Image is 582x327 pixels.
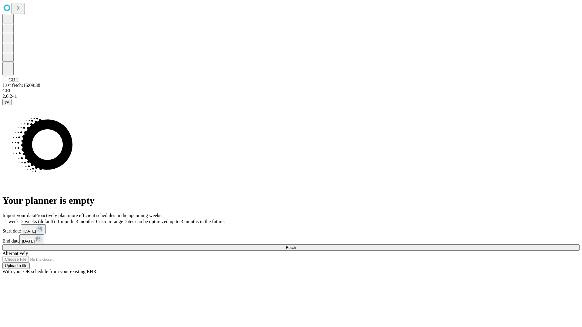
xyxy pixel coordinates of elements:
[5,100,9,104] span: @
[2,195,580,206] h1: Your planner is empty
[8,77,19,82] span: GBH
[21,224,46,234] button: [DATE]
[96,219,123,224] span: Custom range
[2,99,12,105] button: @
[2,83,40,88] span: Last fetch: 16:09:38
[2,213,35,218] span: Import your data
[35,213,162,218] span: Proactively plan more efficient schedules in the upcoming weeks.
[2,234,580,244] div: End date
[2,94,580,99] div: 2.0.241
[2,269,96,274] span: With your OR schedule from your existing EHR
[2,244,580,251] button: Fetch
[123,219,225,224] span: Dates can be optimized up to 3 months in the future.
[5,219,19,224] span: 1 week
[19,234,44,244] button: [DATE]
[76,219,94,224] span: 3 months
[23,229,36,233] span: [DATE]
[2,224,580,234] div: Start date
[57,219,73,224] span: 1 month
[22,239,35,243] span: [DATE]
[2,251,28,256] span: Alternatively
[2,263,30,269] button: Upload a file
[21,219,55,224] span: 2 weeks (default)
[2,88,580,94] div: GEI
[286,245,296,250] span: Fetch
